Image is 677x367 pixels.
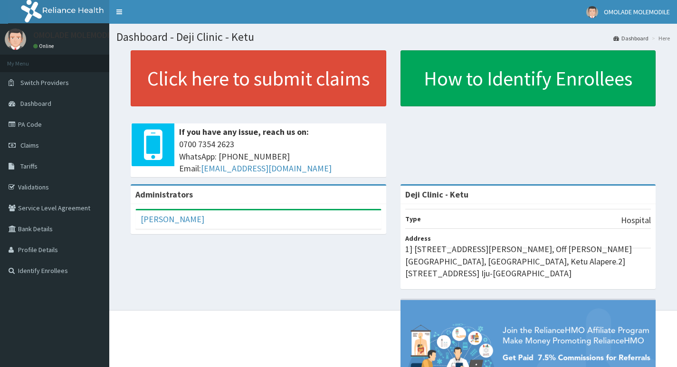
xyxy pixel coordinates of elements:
[405,234,431,243] b: Address
[405,243,651,280] p: 1] [STREET_ADDRESS][PERSON_NAME], Off [PERSON_NAME][GEOGRAPHIC_DATA], [GEOGRAPHIC_DATA], Ketu Ala...
[613,34,648,42] a: Dashboard
[33,31,118,39] p: OMOLADE MOLEMODILE
[20,78,69,87] span: Switch Providers
[33,43,56,49] a: Online
[116,31,670,43] h1: Dashboard - Deji Clinic - Ketu
[20,162,38,170] span: Tariffs
[649,34,670,42] li: Here
[400,50,656,106] a: How to Identify Enrollees
[20,99,51,108] span: Dashboard
[405,189,468,200] strong: Deji Clinic - Ketu
[179,138,381,175] span: 0700 7354 2623 WhatsApp: [PHONE_NUMBER] Email:
[179,126,309,137] b: If you have any issue, reach us on:
[621,214,651,226] p: Hospital
[141,214,204,225] a: [PERSON_NAME]
[586,6,598,18] img: User Image
[201,163,332,174] a: [EMAIL_ADDRESS][DOMAIN_NAME]
[20,141,39,150] span: Claims
[405,215,421,223] b: Type
[5,28,26,50] img: User Image
[135,189,193,200] b: Administrators
[131,50,386,106] a: Click here to submit claims
[604,8,670,16] span: OMOLADE MOLEMODILE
